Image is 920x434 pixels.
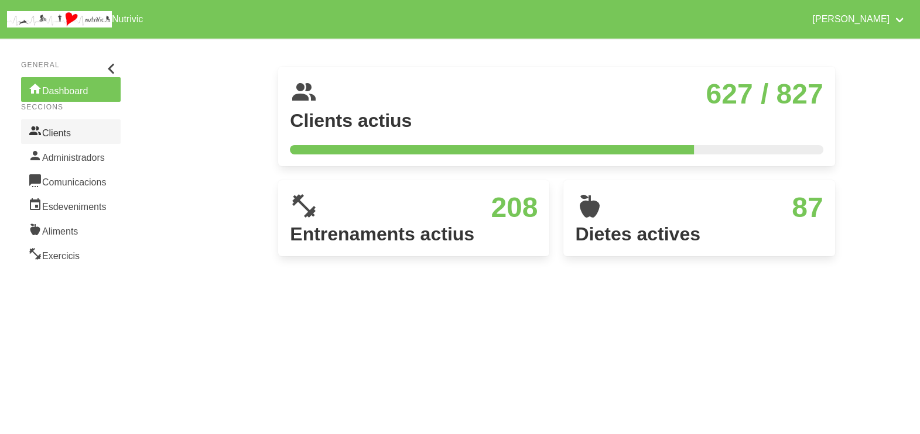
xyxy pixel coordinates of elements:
[21,242,121,267] a: Exercicis
[290,223,538,244] h4: Entrenaments actius
[327,78,823,110] h3: 627 / 827
[21,102,121,112] p: Seccions
[21,119,121,144] a: Clients
[290,110,823,131] h4: Clients actius
[21,144,121,168] a: Administradors
[805,5,913,34] a: [PERSON_NAME]
[21,168,121,193] a: Comunicacions
[575,223,823,244] h4: Dietes actives
[21,60,121,70] p: General
[21,77,121,102] a: Dashboard
[7,11,112,27] img: company_logo
[21,218,121,242] a: Aliments
[21,193,121,218] a: Esdeveniments
[327,192,538,223] h3: 208
[613,192,823,223] h3: 87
